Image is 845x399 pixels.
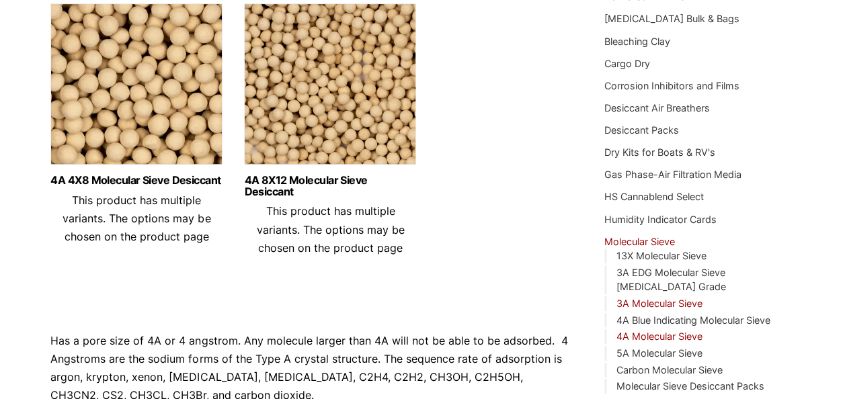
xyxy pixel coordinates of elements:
[604,236,675,247] a: Molecular Sieve
[256,204,404,254] span: This product has multiple variants. The options may be chosen on the product page
[616,380,764,392] a: Molecular Sieve Desiccant Packs
[604,13,739,24] a: [MEDICAL_DATA] Bulk & Bags
[50,175,223,186] a: 4A 4X8 Molecular Sieve Desiccant
[604,214,717,225] a: Humidity Indicator Cards
[616,298,702,309] a: 3A Molecular Sieve
[604,36,670,47] a: Bleaching Clay
[604,102,710,114] a: Desiccant Air Breathers
[244,175,416,197] a: 4A 8X12 Molecular Sieve Desiccant
[616,314,770,326] a: 4A Blue Indicating Molecular Sieve
[616,364,723,375] a: Carbon Molecular Sieve
[604,58,650,69] a: Cargo Dry
[616,330,702,342] a: 4A Molecular Sieve
[604,124,679,136] a: Desiccant Packs
[616,347,702,359] a: 5A Molecular Sieve
[604,80,739,91] a: Corrosion Inhibitors and Films
[616,250,707,261] a: 13X Molecular Sieve
[604,191,704,202] a: HS Cannablend Select
[604,146,715,158] a: Dry Kits for Boats & RV's
[616,267,726,293] a: 3A EDG Molecular Sieve [MEDICAL_DATA] Grade
[604,169,741,180] a: Gas Phase-Air Filtration Media
[63,193,210,243] span: This product has multiple variants. The options may be chosen on the product page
